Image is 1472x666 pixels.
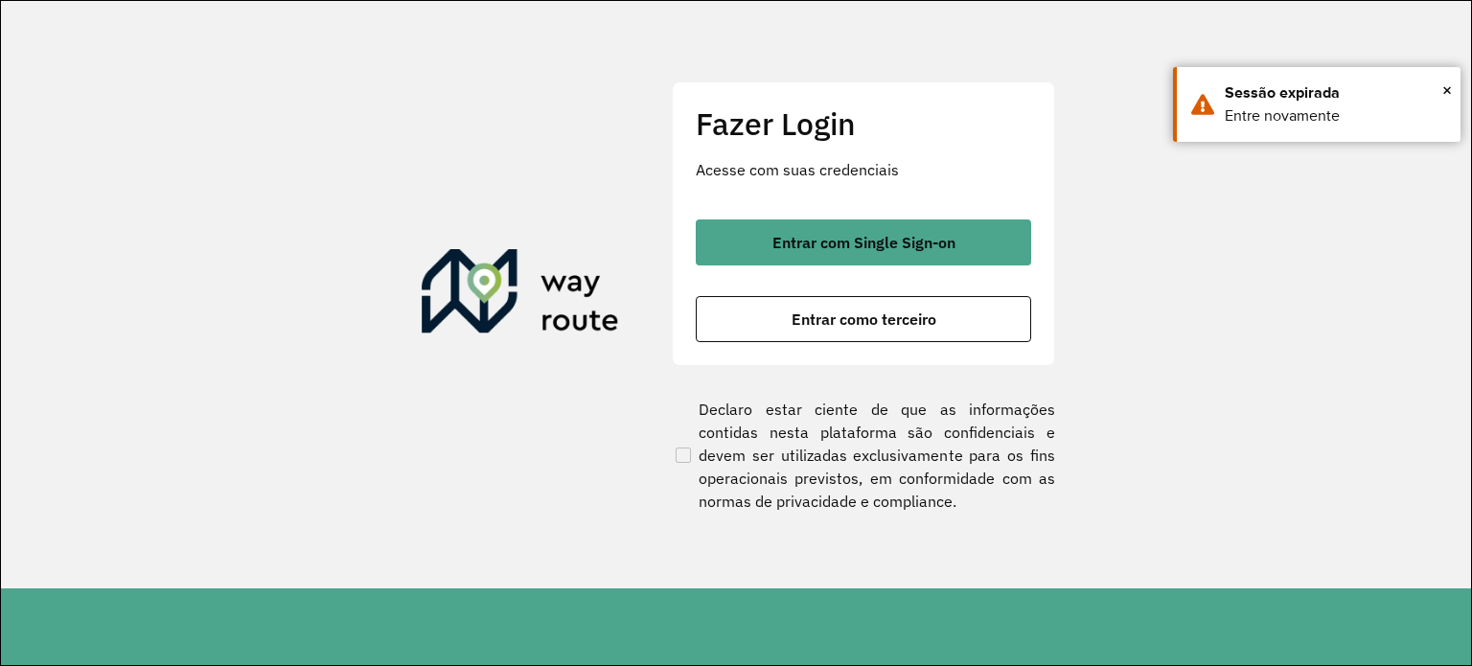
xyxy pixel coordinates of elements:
div: Entre novamente [1225,104,1446,127]
label: Declaro estar ciente de que as informações contidas nesta plataforma são confidenciais e devem se... [672,398,1055,513]
p: Acesse com suas credenciais [696,158,1031,181]
h2: Fazer Login [696,105,1031,142]
div: Sessão expirada [1225,81,1446,104]
span: Entrar como terceiro [792,311,936,327]
span: × [1442,76,1452,104]
span: Entrar com Single Sign-on [772,235,955,250]
button: Close [1442,76,1452,104]
img: Roteirizador AmbevTech [422,249,619,341]
button: button [696,296,1031,342]
button: button [696,219,1031,265]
